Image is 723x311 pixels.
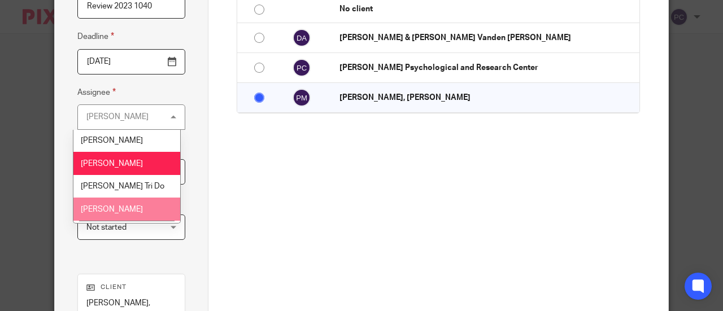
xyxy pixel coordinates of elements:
span: Not started [86,224,127,231]
label: Deadline [77,30,114,43]
p: Client [86,283,176,292]
div: [PERSON_NAME] [86,113,149,121]
p: [PERSON_NAME] & [PERSON_NAME] Vanden [PERSON_NAME] [339,32,634,43]
span: [PERSON_NAME] Tri Do [81,182,164,190]
p: No client [339,3,634,15]
label: Assignee [77,86,116,99]
span: [PERSON_NAME] [81,205,143,213]
span: [PERSON_NAME] [81,137,143,144]
p: [PERSON_NAME], [PERSON_NAME] [339,92,634,103]
p: [PERSON_NAME] Psychological and Research Center [339,62,634,73]
img: svg%3E [293,29,311,47]
img: svg%3E [293,89,311,107]
img: svg%3E [293,59,311,77]
input: Pick a date [77,49,185,75]
span: [PERSON_NAME] [81,160,143,168]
